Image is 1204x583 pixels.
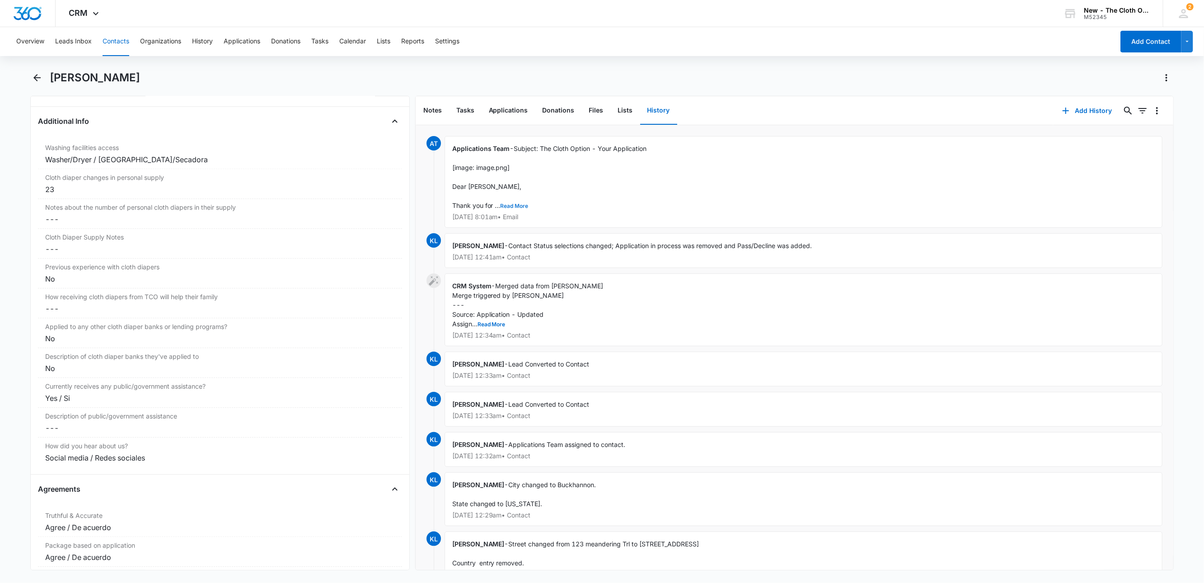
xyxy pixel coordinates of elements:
span: KL [426,233,441,248]
label: How did you hear about us? [45,441,395,451]
label: Package based on application [45,541,395,550]
button: Donations [271,27,300,56]
label: Description of public/government assistance [45,411,395,421]
div: No [45,273,395,284]
label: How receiving cloth diapers from TCO will help their family [45,292,395,301]
button: Organizations [140,27,181,56]
button: Files [582,97,611,125]
span: [PERSON_NAME] [452,441,505,448]
div: Truthful & AccurateAgree / De acuerdo [38,507,402,537]
label: Applied to any other cloth diaper banks or lending programs? [45,322,395,331]
button: Contacts [103,27,129,56]
dd: --- [45,423,395,433]
button: Applications [482,97,535,125]
span: AT [426,136,441,150]
button: Notes [416,97,449,125]
div: Cloth Diaper Supply Notes--- [38,229,402,259]
button: Close [388,114,402,128]
p: [DATE] 12:33am • Contact [452,413,1155,419]
button: Lists [377,27,390,56]
h4: Additional Info [38,116,89,127]
span: Street changed from 123 meandering Trl to [STREET_ADDRESS] Country entry removed. [452,540,699,567]
span: CRM System [452,282,492,290]
div: - [445,472,1163,526]
span: KL [426,472,441,487]
div: Notes about the number of personal cloth diapers in their supply--- [38,199,402,229]
div: notifications count [1186,3,1194,10]
div: Agree / De acuerdo [45,552,395,563]
button: Reports [401,27,424,56]
button: History [640,97,677,125]
div: Currently receives any public/government assistance?Yes / Si [38,378,402,408]
span: KL [426,432,441,447]
div: - [445,432,1163,467]
label: Cloth diaper changes in personal supply [45,173,395,182]
span: KL [426,531,441,546]
button: Applications [224,27,260,56]
div: Washing facilities accessWasher/Dryer / [GEOGRAPHIC_DATA]/Secadora [38,139,402,169]
div: account id [1084,14,1150,20]
span: [PERSON_NAME] [452,360,505,368]
button: Tasks [311,27,328,56]
p: [DATE] 12:32am • Contact [452,453,1155,459]
div: - [445,273,1163,346]
p: [DATE] 12:29am • Contact [452,512,1155,518]
p: [DATE] 12:41am • Contact [452,254,1155,260]
button: Add Contact [1120,31,1181,52]
div: No [45,363,395,374]
label: Description of cloth diaper banks they've applied to [45,352,395,361]
div: Cloth diaper changes in personal supply23 [38,169,402,199]
div: account name [1084,7,1150,14]
button: Add History [1053,100,1121,122]
button: Leads Inbox [55,27,92,56]
span: Applications Team [452,145,510,152]
span: City changed to Buckhannon. State changed to [US_STATE]. [452,481,596,508]
span: Subject: The Cloth Option - Your Application [image: image.png] Dear [PERSON_NAME], Thank you for... [452,145,647,209]
div: Previous experience with cloth diapersNo [38,259,402,288]
button: History [192,27,213,56]
span: CRM [69,8,88,18]
p: [DATE] 12:33am • Contact [452,372,1155,379]
div: Social media / Redes sociales [45,452,395,463]
span: Lead Converted to Contact [509,400,590,408]
label: Washing facilities access [45,143,395,152]
button: Filters [1135,103,1150,118]
span: KL [426,392,441,406]
div: How did you hear about us?Social media / Redes sociales [38,437,402,467]
div: - [445,233,1163,268]
button: Overflow Menu [1150,103,1164,118]
div: Applied to any other cloth diaper banks or lending programs?No [38,318,402,348]
span: Merged data from [PERSON_NAME] Merge triggered by [PERSON_NAME] --- Source: Application - Updated... [452,282,604,328]
dd: --- [45,214,395,225]
span: [PERSON_NAME] [452,400,505,408]
span: Applications Team assigned to contact. [509,441,626,448]
span: [PERSON_NAME] [452,242,505,249]
label: Previous experience with cloth diapers [45,262,395,272]
dd: --- [45,303,395,314]
button: Donations [535,97,582,125]
h4: Agreements [38,484,80,494]
div: 23 [45,184,395,195]
button: Overview [16,27,44,56]
button: Back [30,71,45,85]
button: Close [388,482,402,496]
button: Search... [1121,103,1135,118]
button: Actions [1159,71,1174,85]
div: - [445,136,1163,228]
button: Settings [435,27,459,56]
div: Description of public/government assistance--- [38,408,402,437]
dd: --- [45,244,395,254]
div: No [45,333,395,344]
label: Currently receives any public/government assistance? [45,381,395,391]
span: 2 [1186,3,1194,10]
button: Calendar [339,27,366,56]
div: - [445,392,1163,427]
p: [DATE] 12:34am • Contact [452,332,1155,339]
label: Notes about the number of personal cloth diapers in their supply [45,202,395,212]
div: Washer/Dryer / [GEOGRAPHIC_DATA]/Secadora [45,154,395,165]
p: [DATE] 8:01am • Email [452,214,1155,220]
span: KL [426,352,441,366]
div: Yes / Si [45,393,395,404]
div: Description of cloth diaper banks they've applied toNo [38,348,402,378]
button: Lists [611,97,640,125]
